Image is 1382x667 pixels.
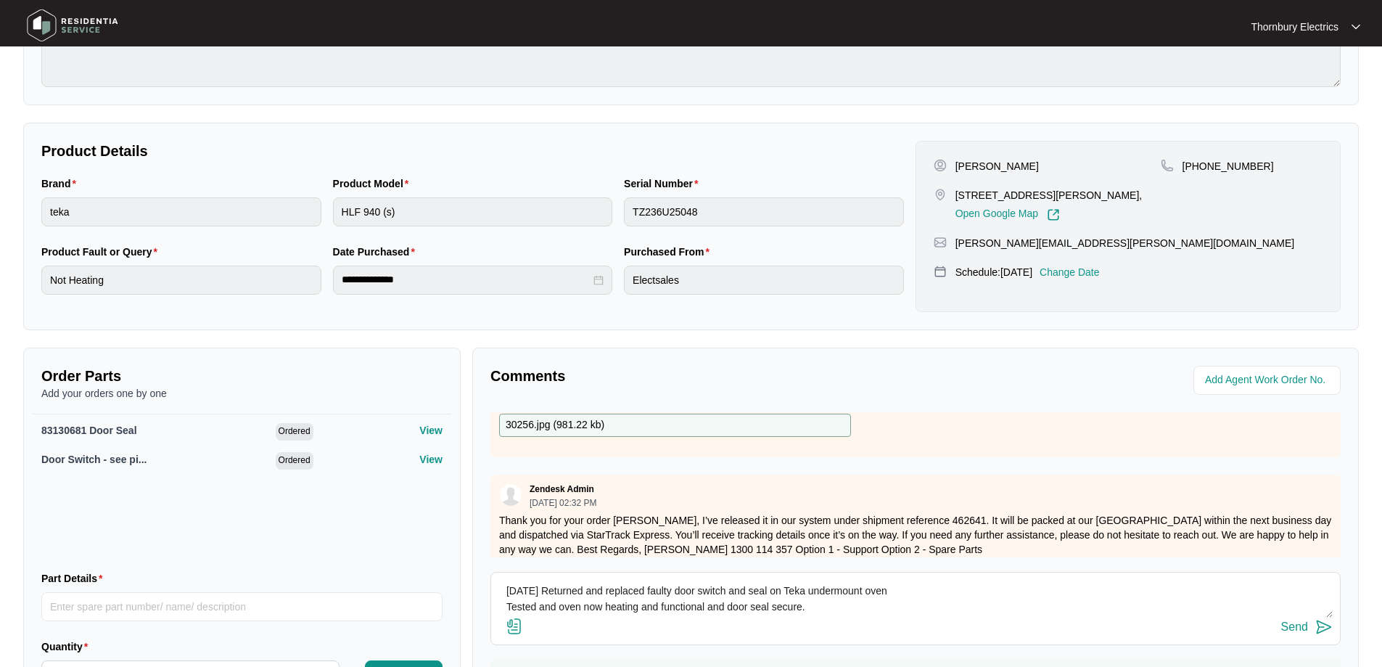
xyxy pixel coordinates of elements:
[419,423,443,438] p: View
[624,176,704,191] label: Serial Number
[41,454,147,465] span: Door Switch - see pi...
[955,265,1032,279] p: Schedule: [DATE]
[41,197,321,226] input: Brand
[1281,621,1308,634] div: Send
[506,618,523,635] img: file-attachment-doc.svg
[276,423,313,441] span: Ordered
[276,452,313,470] span: Ordered
[333,176,415,191] label: Product Model
[333,197,613,226] input: Product Model
[41,386,443,401] p: Add your orders one by one
[624,197,904,226] input: Serial Number
[1161,159,1174,172] img: map-pin
[1182,159,1274,173] p: [PHONE_NUMBER]
[342,272,591,287] input: Date Purchased
[41,141,904,161] p: Product Details
[1205,372,1332,389] input: Add Agent Work Order No.
[490,366,905,386] p: Comments
[22,4,123,47] img: residentia service logo
[624,245,715,259] label: Purchased From
[41,366,443,386] p: Order Parts
[934,159,947,172] img: user-pin
[530,483,594,495] p: Zendesk Admin
[955,208,1060,221] a: Open Google Map
[530,499,596,507] p: [DATE] 02:32 PM
[1352,23,1360,30] img: dropdown arrow
[1040,265,1100,279] p: Change Date
[498,580,1333,618] textarea: [DATE] Returned and replaced faulty door switch and seal on Teka undermount oven Tested and oven ...
[955,159,1039,173] p: [PERSON_NAME]
[955,236,1295,250] p: [PERSON_NAME][EMAIL_ADDRESS][PERSON_NAME][DOMAIN_NAME]
[624,266,904,295] input: Purchased From
[41,639,94,654] label: Quantity
[41,425,137,436] span: 83130681 Door Seal
[41,176,82,191] label: Brand
[506,417,604,433] p: 30256.jpg ( 981.22 kb )
[934,236,947,249] img: map-pin
[1047,208,1060,221] img: Link-External
[333,245,421,259] label: Date Purchased
[41,245,163,259] label: Product Fault or Query
[1281,618,1333,637] button: Send
[499,513,1332,557] p: Thank you for your order [PERSON_NAME], I’ve released it in our system under shipment reference 4...
[934,188,947,201] img: map-pin
[41,571,109,586] label: Part Details
[419,452,443,467] p: View
[1315,618,1333,636] img: send-icon.svg
[1251,20,1338,34] p: Thornbury Electrics
[41,266,321,295] input: Product Fault or Query
[500,484,522,506] img: user.svg
[41,592,443,621] input: Part Details
[934,265,947,278] img: map-pin
[955,188,1143,202] p: [STREET_ADDRESS][PERSON_NAME],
